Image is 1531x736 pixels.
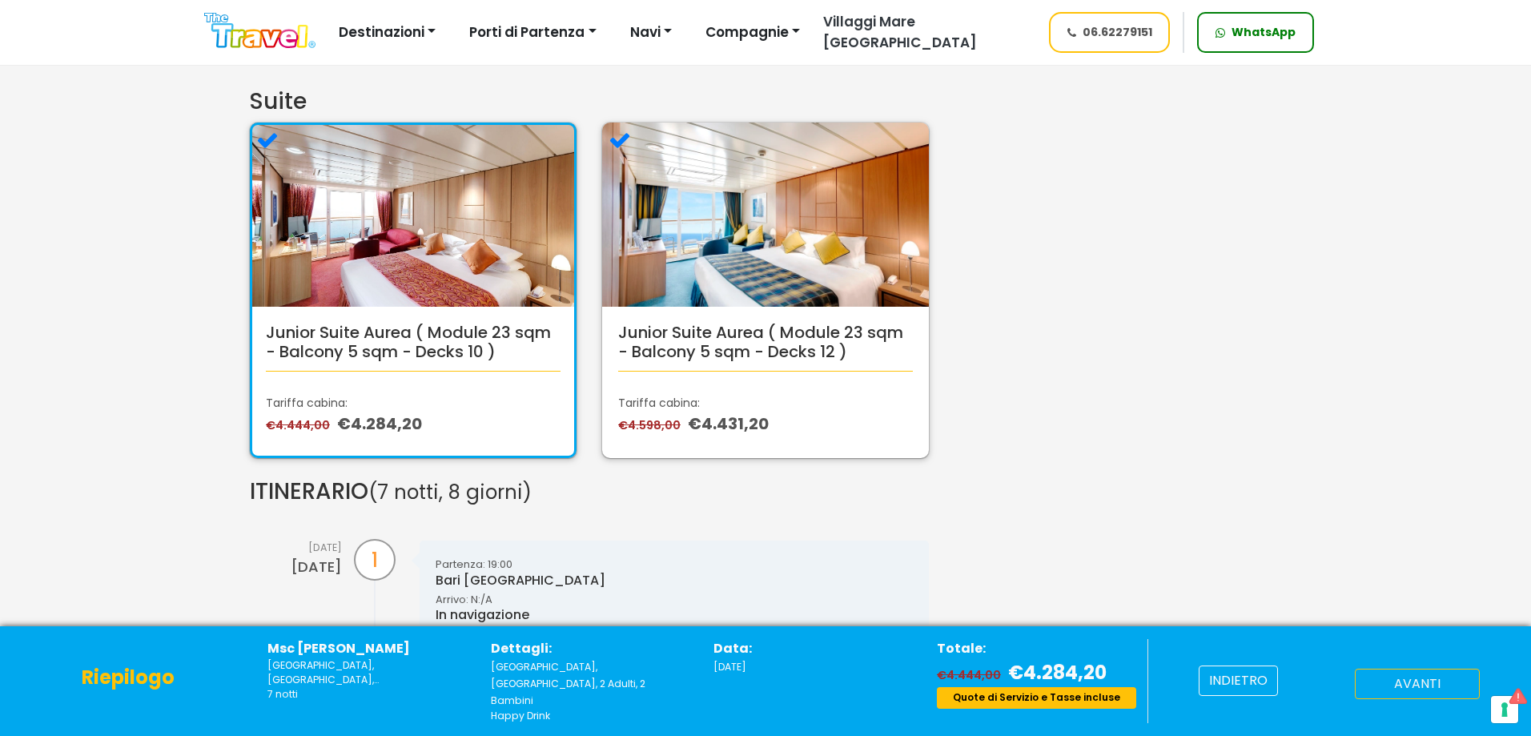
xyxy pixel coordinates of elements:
[1083,24,1152,41] span: 06.62279151
[368,478,532,506] small: (7 notti, 8 giorni)
[267,658,467,688] small: Italia, Grecia, Turchia
[1355,669,1480,699] button: avanti
[618,395,913,412] p: Tariffa cabina:
[618,323,913,361] h5: Junior Suite Aurea ( Module 23 sqm - Balcony 5 sqm - Decks 12 )
[491,709,690,723] p: Happy Drink
[618,417,685,433] span: €4.598,00
[810,12,1034,53] a: Villaggi Mare [GEOGRAPHIC_DATA]
[688,412,769,435] span: €4.431,20
[267,639,467,658] p: Msc [PERSON_NAME]
[713,660,746,674] span: [DATE]
[267,687,467,702] p: 7 notti
[82,666,175,690] h4: Riepilogo
[249,88,1282,115] h3: Suite
[204,13,315,49] img: Logo The Travel
[1008,659,1107,686] span: €4.284,20
[491,660,645,707] span: [GEOGRAPHIC_DATA], [GEOGRAPHIC_DATA], 2 Adulti, 2 Bambini
[436,607,913,622] h4: In navigazione
[328,17,446,49] button: Destinazioni
[436,557,913,573] p: Partenza: 19:00
[1232,24,1296,41] span: WhatsApp
[250,478,929,505] h3: ITINERARIO
[1197,12,1314,53] a: WhatsApp
[250,556,342,577] span: [DATE]
[356,541,394,579] div: 1
[436,592,913,608] p: Arrivo: N:/A
[937,687,1136,710] div: Quote di Servizio e Tasse incluse
[1199,666,1278,696] button: indietro
[937,639,1136,658] p: Totale:
[695,17,810,49] button: Compagnie
[823,12,977,52] span: Villaggi Mare [GEOGRAPHIC_DATA]
[937,667,1005,683] span: €4.444,00
[250,541,342,556] span: [DATE]
[602,123,929,307] img: SR2.webp
[1049,12,1171,53] a: 06.62279151
[491,639,690,658] p: Dettagli:
[436,573,913,588] h4: Bari [GEOGRAPHIC_DATA]
[713,639,913,658] p: Data:
[459,17,606,49] button: Porti di Partenza
[620,17,682,49] button: Navi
